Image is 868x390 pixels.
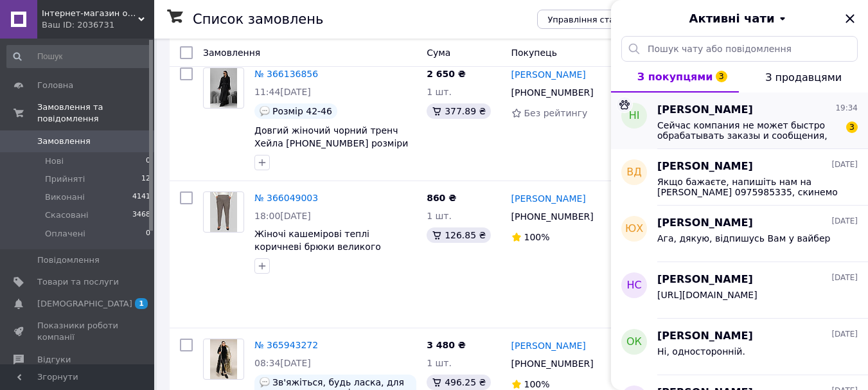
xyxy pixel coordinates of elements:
span: Ні [629,109,640,123]
button: Закрити [842,11,858,26]
span: Замовлення [203,48,260,58]
span: Якщо бажаєте, напишіть нам на [PERSON_NAME] 0975985335, скинемо відео. [657,177,840,197]
span: Нові [45,155,64,167]
span: З покупцями [637,71,713,83]
span: 3468 [132,209,150,221]
span: Головна [37,80,73,91]
a: [PERSON_NAME] [511,339,586,352]
button: Активні чати [647,10,832,27]
a: Фото товару [203,67,244,109]
span: ЮХ [625,222,643,236]
span: 1 шт. [427,211,452,221]
img: Фото товару [210,68,237,108]
a: Фото товару [203,339,244,380]
span: [URL][DOMAIN_NAME] [657,290,757,300]
span: Покупець [511,48,557,58]
span: [PERSON_NAME] [657,329,753,344]
span: 3 [716,71,727,82]
span: Ага, дякую, відпишусь Вам у вайбер [657,233,831,244]
span: НС [626,278,641,293]
span: ВД [626,165,641,180]
span: [DATE] [831,329,858,340]
span: 860 ₴ [427,193,456,203]
span: 100% [524,379,550,389]
span: Оплачені [45,228,85,240]
span: Управління статусами [547,15,646,24]
button: Ні[PERSON_NAME]19:34Сейчас компания не может быстро обрабатывать заказы и сообщения, поскольку по... [611,93,868,149]
div: 496.25 ₴ [427,375,491,390]
a: № 366049003 [254,193,318,203]
span: 11:44[DATE] [254,87,311,97]
img: :speech_balloon: [260,377,270,387]
span: [PERSON_NAME] [657,159,753,174]
div: Ваш ID: 2036731 [42,19,154,31]
button: ЮХ[PERSON_NAME][DATE]Ага, дякую, відпишусь Вам у вайбер [611,206,868,262]
span: Активні чати [689,10,774,27]
span: Товари та послуги [37,276,119,288]
span: [PERSON_NAME] [657,216,753,231]
span: Відгуки [37,354,71,366]
span: [DATE] [831,216,858,227]
span: З продавцями [765,71,842,84]
span: Без рейтингу [524,108,588,118]
div: [PHONE_NUMBER] [509,84,596,102]
span: 08:34[DATE] [254,358,311,368]
h1: Список замовлень [193,12,323,27]
div: 126.85 ₴ [427,227,491,243]
a: [PERSON_NAME] [511,68,586,81]
span: [DATE] [831,272,858,283]
span: 4141 [132,191,150,203]
input: Пошук [6,45,152,68]
span: 1 шт. [427,87,452,97]
a: № 366136856 [254,69,318,79]
span: Замовлення [37,136,91,147]
span: 3 480 ₴ [427,340,466,350]
span: Виконані [45,191,85,203]
button: Управління статусами [537,10,656,29]
span: 0 [146,155,150,167]
img: :speech_balloon: [260,106,270,116]
span: 1 шт. [427,358,452,368]
span: 19:34 [835,103,858,114]
span: Скасовані [45,209,89,221]
button: ВД[PERSON_NAME][DATE]Якщо бажаєте, напишіть нам на [PERSON_NAME] 0975985335, скинемо відео. [611,149,868,206]
button: НС[PERSON_NAME][DATE][URL][DOMAIN_NAME] [611,262,868,319]
span: Прийняті [45,173,85,185]
button: ок[PERSON_NAME][DATE]Ні, односторонній. [611,319,868,375]
a: Жіночі кашемірові теплі коричневі брюки великого розміру 50 52 54 56 58 60 Міраж [254,229,409,265]
span: Замовлення та повідомлення [37,102,154,125]
div: 377.89 ₴ [427,103,491,119]
span: 12 [141,173,150,185]
span: [DEMOGRAPHIC_DATA] [37,298,132,310]
button: З продавцями [739,62,868,93]
div: [PHONE_NUMBER] [509,208,596,226]
span: 1 [135,298,148,309]
span: Сейчас компания не может быстро обрабатывать заказы и сообщения, поскольку по ее графику работы с... [657,120,840,141]
div: [PHONE_NUMBER] [509,355,596,373]
span: Інтернет-магазин одягу "Варвара" [42,8,138,19]
a: Фото товару [203,191,244,233]
span: 0 [146,228,150,240]
span: ок [626,335,642,350]
span: [PERSON_NAME] [657,272,753,287]
span: 100% [524,232,550,242]
button: З покупцями3 [611,62,739,93]
img: Фото товару [210,192,237,232]
img: Фото товару [210,339,237,379]
span: Показники роботи компанії [37,320,119,343]
span: Повідомлення [37,254,100,266]
a: [PERSON_NAME] [511,192,586,205]
span: 2 650 ₴ [427,69,466,79]
span: 3 [846,121,858,133]
a: № 365943272 [254,340,318,350]
span: Розмір 42-46 [272,106,332,116]
span: [DATE] [831,159,858,170]
input: Пошук чату або повідомлення [621,36,858,62]
span: 18:00[DATE] [254,211,311,221]
span: [PERSON_NAME] [657,103,753,118]
a: Довгий жіночий чорний тренч Хейла [PHONE_NUMBER] розміри [254,125,408,148]
span: Cума [427,48,450,58]
span: Ні, односторонній. [657,346,745,357]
